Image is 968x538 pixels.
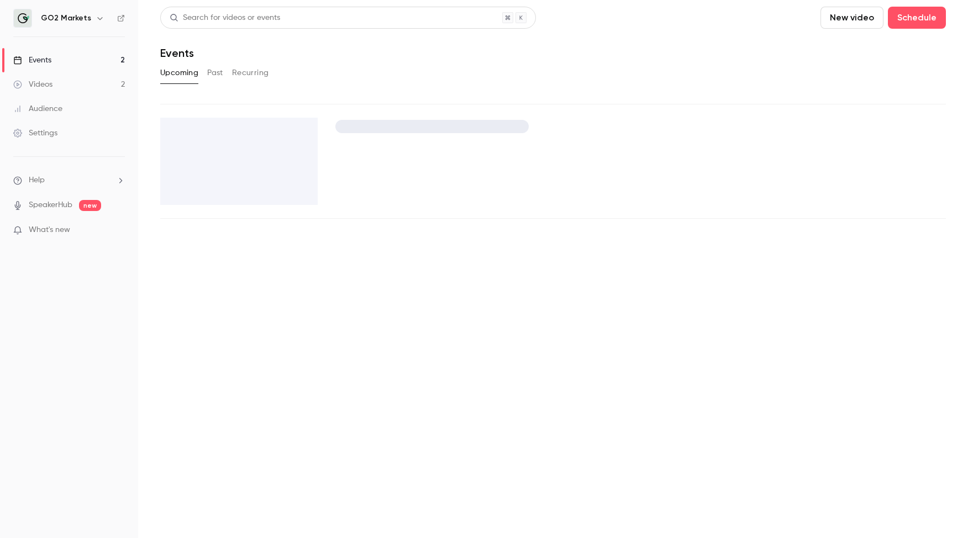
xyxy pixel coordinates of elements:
h6: GO2 Markets [41,13,91,24]
div: Settings [13,128,57,139]
button: Recurring [232,64,269,82]
span: What's new [29,224,70,236]
button: Schedule [888,7,946,29]
a: SpeakerHub [29,199,72,211]
button: Past [207,64,223,82]
li: help-dropdown-opener [13,175,125,186]
span: new [79,200,101,211]
button: New video [820,7,883,29]
h1: Events [160,46,194,60]
div: Audience [13,103,62,114]
button: Upcoming [160,64,198,82]
img: GO2 Markets [14,9,31,27]
div: Search for videos or events [170,12,280,24]
div: Videos [13,79,52,90]
span: Help [29,175,45,186]
div: Events [13,55,51,66]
